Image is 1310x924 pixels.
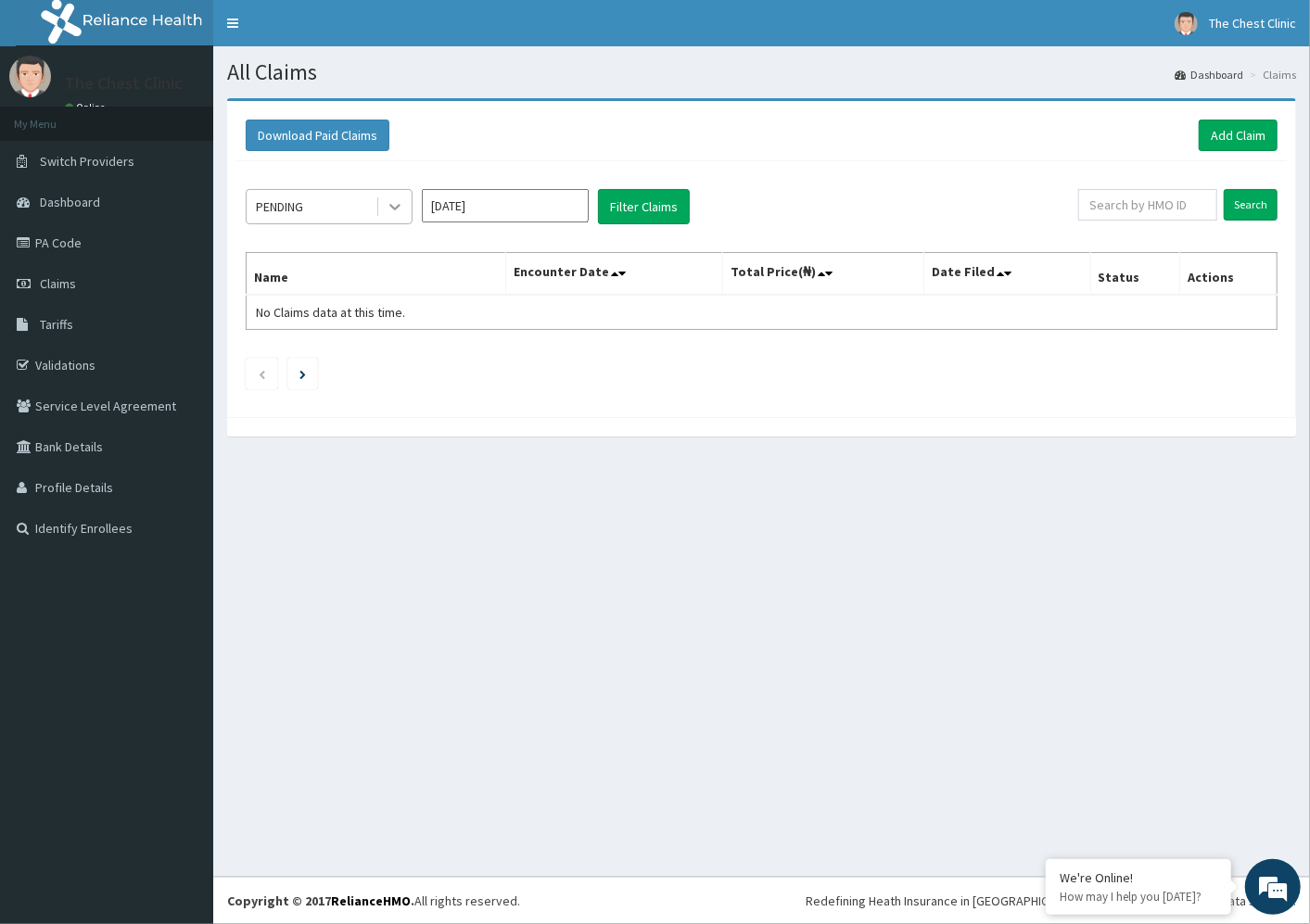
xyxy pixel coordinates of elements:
button: Filter Claims [598,189,690,224]
th: Total Price(₦) [723,253,924,296]
th: Date Filed [924,253,1090,296]
li: Claims [1245,67,1296,82]
p: How may I help you today? [1060,889,1217,905]
span: Switch Providers [40,153,134,170]
button: Download Paid Claims [246,120,389,151]
a: Add Claim [1199,120,1278,151]
input: Select Month and Year [422,189,589,222]
th: Name [247,253,506,296]
p: The Chest Clinic [65,75,183,92]
a: Next page [299,365,306,382]
span: No Claims data at this time. [256,304,405,321]
th: Actions [1180,253,1278,296]
a: RelianceHMO [331,892,411,909]
th: Encounter Date [506,253,723,296]
a: Previous page [258,365,266,382]
img: User Image [9,56,51,97]
span: Tariffs [40,316,73,333]
a: Dashboard [1175,67,1243,82]
input: Search by HMO ID [1078,189,1217,221]
strong: Copyright © 2017 . [227,892,414,909]
div: We're Online! [1060,869,1217,886]
div: PENDING [256,197,303,216]
h1: All Claims [227,60,1296,84]
span: Dashboard [40,194,100,210]
span: Claims [40,275,76,292]
input: Search [1224,189,1278,221]
footer: All rights reserved. [213,877,1310,924]
span: The Chest Clinic [1209,15,1296,32]
img: User Image [1175,12,1198,35]
a: Online [65,101,109,114]
div: Redefining Heath Insurance in [GEOGRAPHIC_DATA] using Telemedicine and Data Science! [806,892,1296,910]
th: Status [1090,253,1180,296]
